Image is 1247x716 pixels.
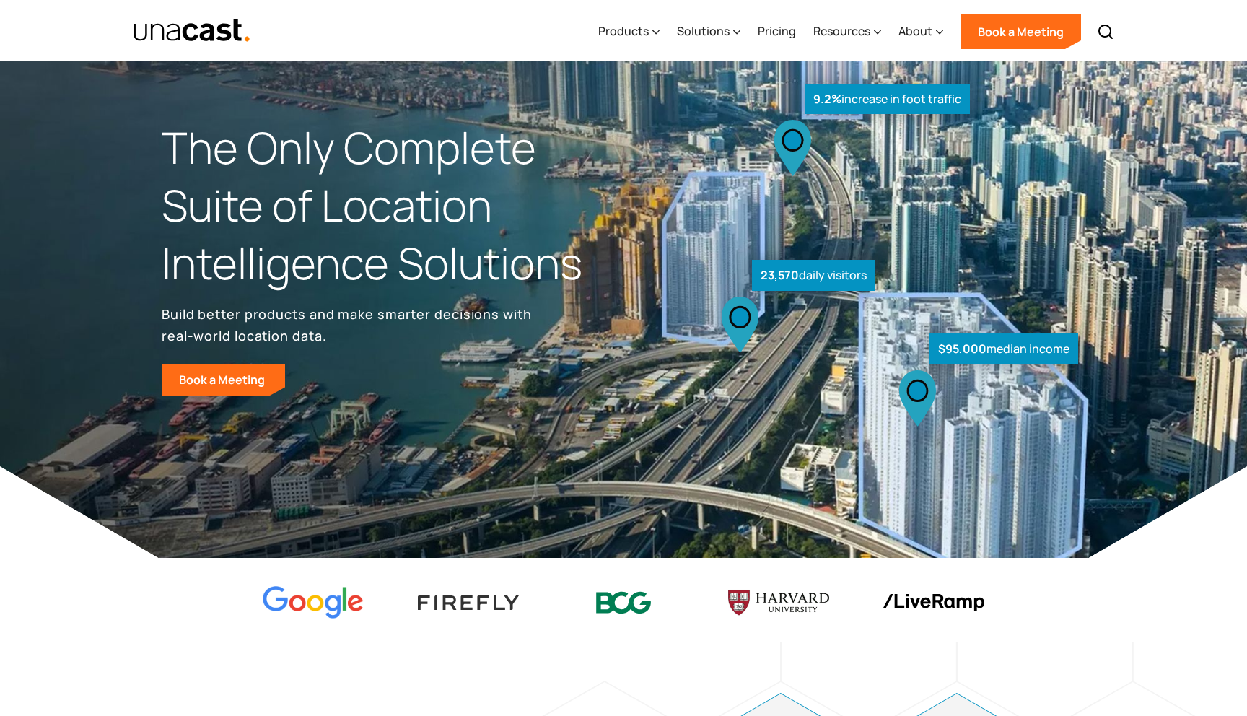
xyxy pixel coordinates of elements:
[938,341,986,357] strong: $95,000
[418,595,519,609] img: Firefly Advertising logo
[162,364,285,396] a: Book a Meeting
[929,333,1078,364] div: median income
[961,14,1081,49] a: Book a Meeting
[677,22,730,40] div: Solutions
[162,119,623,292] h1: The Only Complete Suite of Location Intelligence Solutions
[805,84,970,115] div: increase in foot traffic
[162,303,537,346] p: Build better products and make smarter decisions with real-world location data.
[883,594,984,612] img: liveramp logo
[813,91,841,107] strong: 9.2%
[677,2,740,61] div: Solutions
[728,585,829,620] img: Harvard U logo
[133,18,250,43] a: home
[898,2,943,61] div: About
[761,267,799,283] strong: 23,570
[1097,23,1114,40] img: Search icon
[898,22,932,40] div: About
[598,22,649,40] div: Products
[752,260,875,291] div: daily visitors
[263,586,364,620] img: Google logo Color
[813,22,870,40] div: Resources
[133,18,250,43] img: Unacast text logo
[598,2,660,61] div: Products
[573,582,674,624] img: BCG logo
[813,2,881,61] div: Resources
[758,2,796,61] a: Pricing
